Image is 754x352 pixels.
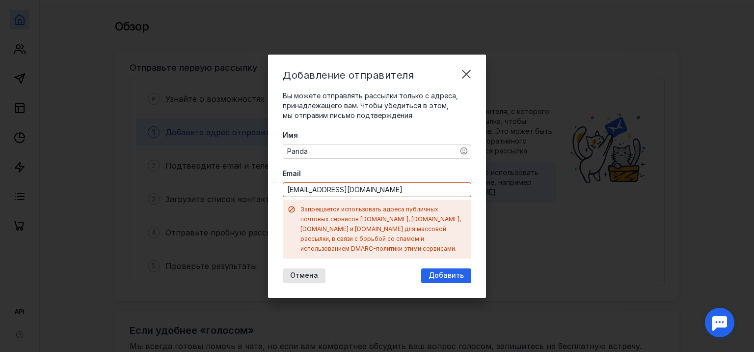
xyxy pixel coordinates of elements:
[429,271,464,280] span: Добавить
[283,145,471,158] textarea: Panda
[283,69,414,81] span: Добавление отправителя
[283,130,298,140] span: Имя
[421,268,471,283] button: Добавить
[290,271,318,280] span: Отмена
[283,91,458,119] span: Вы можете отправлять рассылки только с адреса, принадлежащего вам. Чтобы убедиться в этом, мы отп...
[300,205,466,254] div: Запрещается использовать адреса публичных почтовых сервисов [DOMAIN_NAME], [DOMAIN_NAME], [DOMAIN...
[283,268,325,283] button: Отмена
[283,169,301,178] span: Email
